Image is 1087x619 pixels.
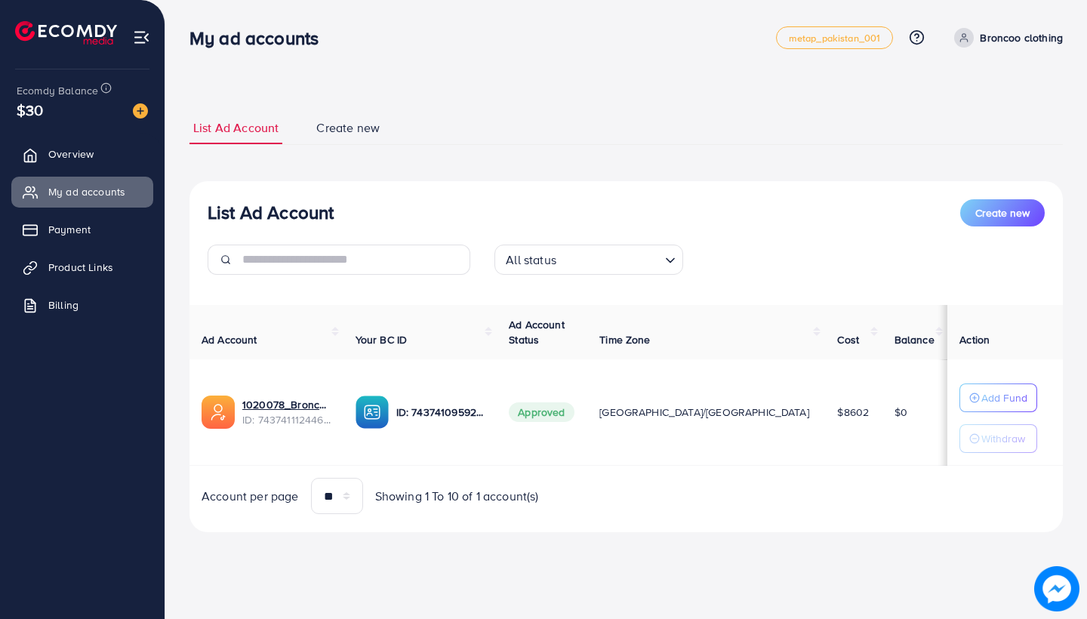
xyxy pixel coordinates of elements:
span: All status [503,249,559,271]
span: metap_pakistan_001 [789,33,881,43]
span: Ecomdy Balance [17,83,98,98]
a: Broncoo clothing [948,28,1063,48]
img: ic-ba-acc.ded83a64.svg [356,396,389,429]
p: ID: 7437410959242821648 [396,403,485,421]
a: 1020078_Broncoo_1731657240704 [242,397,331,412]
button: Create new [960,199,1045,226]
a: Product Links [11,252,153,282]
input: Search for option [561,246,659,271]
img: image [1034,566,1079,611]
p: Withdraw [981,430,1025,448]
p: Add Fund [981,389,1027,407]
span: $8602 [837,405,869,420]
div: <span class='underline'>1020078_Broncoo_1731657240704</span></br>7437411124469055489 [242,397,331,428]
span: $0 [895,405,907,420]
span: Ad Account Status [509,317,565,347]
span: Balance [895,332,935,347]
span: Create new [316,119,380,137]
span: Payment [48,222,91,237]
span: Overview [48,146,94,162]
a: Billing [11,290,153,320]
span: My ad accounts [48,184,125,199]
p: Broncoo clothing [980,29,1063,47]
img: logo [15,21,117,45]
span: Showing 1 To 10 of 1 account(s) [375,488,539,505]
span: Time Zone [599,332,650,347]
span: [GEOGRAPHIC_DATA]/[GEOGRAPHIC_DATA] [599,405,809,420]
span: Ad Account [202,332,257,347]
span: Product Links [48,260,113,275]
h3: My ad accounts [189,27,331,49]
img: menu [133,29,150,46]
img: ic-ads-acc.e4c84228.svg [202,396,235,429]
button: Add Fund [959,383,1037,412]
a: My ad accounts [11,177,153,207]
span: Billing [48,297,79,313]
h3: List Ad Account [208,202,334,223]
a: Payment [11,214,153,245]
span: List Ad Account [193,119,279,137]
button: Withdraw [959,424,1037,453]
a: metap_pakistan_001 [776,26,894,49]
a: Overview [11,139,153,169]
img: image [133,103,148,119]
span: Cost [837,332,859,347]
span: Action [959,332,990,347]
span: Create new [975,205,1030,220]
span: $30 [17,99,43,121]
span: Approved [509,402,574,422]
span: Your BC ID [356,332,408,347]
span: Account per page [202,488,299,505]
span: ID: 7437411124469055489 [242,412,331,427]
div: Search for option [494,245,683,275]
